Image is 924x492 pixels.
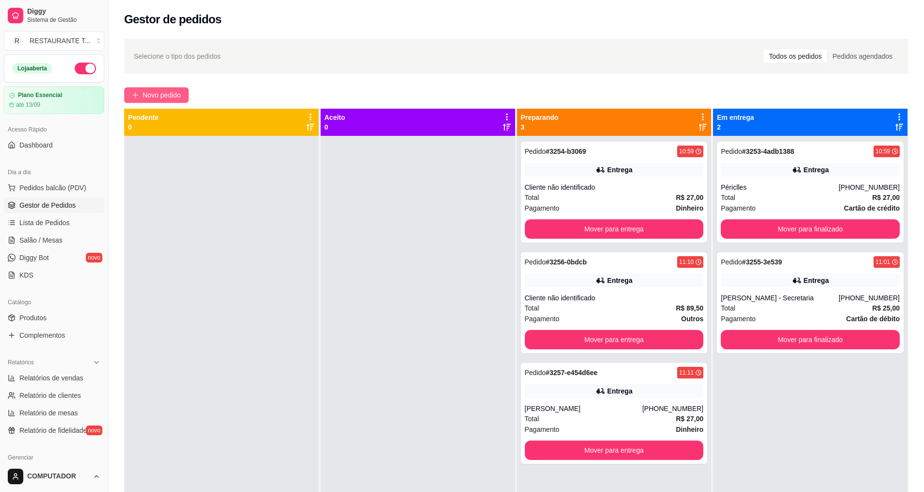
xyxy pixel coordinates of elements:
span: Gestor de Pedidos [19,200,76,210]
span: Relatórios [8,359,34,366]
a: KDS [4,267,104,283]
div: [PHONE_NUMBER] [839,293,900,303]
strong: # 3255-3e539 [742,258,782,266]
span: Total [525,413,539,424]
span: R [12,36,22,46]
div: 11:01 [875,258,890,266]
div: Entrega [804,165,829,175]
div: Gerenciar [4,450,104,465]
span: Pedido [525,148,546,155]
strong: Dinheiro [676,204,703,212]
article: Plano Essencial [18,92,62,99]
strong: Outros [681,315,703,323]
a: Relatórios de vendas [4,370,104,386]
span: Pagamento [721,203,756,213]
span: Pedido [721,148,742,155]
div: Todos os pedidos [763,49,827,63]
span: COMPUTADOR [27,472,89,481]
div: Périclles [721,182,839,192]
strong: # 3254-b3069 [546,148,586,155]
strong: Cartão de débito [846,315,900,323]
a: Complementos [4,328,104,343]
a: Gestor de Pedidos [4,197,104,213]
button: COMPUTADOR [4,465,104,488]
a: Relatório de mesas [4,405,104,421]
div: Dia a dia [4,164,104,180]
span: Relatório de mesas [19,408,78,418]
div: 10:59 [679,148,694,155]
strong: # 3253-4adb1388 [742,148,794,155]
div: [PHONE_NUMBER] [839,182,900,192]
span: Total [721,303,735,313]
span: Produtos [19,313,47,323]
strong: # 3256-0bdcb [546,258,587,266]
span: Selecione o tipo dos pedidos [134,51,221,62]
strong: R$ 27,00 [676,194,703,201]
p: 3 [521,122,559,132]
span: Pagamento [721,313,756,324]
strong: R$ 27,00 [872,194,900,201]
div: Pedidos agendados [827,49,898,63]
a: Relatório de clientes [4,388,104,403]
span: Sistema de Gestão [27,16,100,24]
div: Acesso Rápido [4,122,104,137]
div: Entrega [607,276,632,285]
button: Pedidos balcão (PDV) [4,180,104,196]
span: KDS [19,270,33,280]
span: plus [132,92,139,98]
div: [PERSON_NAME] [525,404,643,413]
span: Pagamento [525,424,560,435]
strong: R$ 89,50 [676,304,703,312]
span: Complementos [19,330,65,340]
button: Mover para entrega [525,219,704,239]
div: [PHONE_NUMBER] [642,404,703,413]
p: Preparando [521,113,559,122]
strong: # 3257-e454d6ee [546,369,598,377]
a: Relatório de fidelidadenovo [4,423,104,438]
button: Mover para entrega [525,330,704,349]
span: Lista de Pedidos [19,218,70,228]
strong: R$ 25,00 [872,304,900,312]
a: Produtos [4,310,104,326]
span: Relatório de fidelidade [19,426,87,435]
a: Lista de Pedidos [4,215,104,230]
a: Salão / Mesas [4,232,104,248]
strong: Dinheiro [676,426,703,433]
p: 0 [128,122,159,132]
p: 0 [324,122,345,132]
div: RESTAURANTE T ... [30,36,91,46]
h2: Gestor de pedidos [124,12,222,27]
div: 11:10 [679,258,694,266]
span: Relatório de clientes [19,391,81,400]
div: Catálogo [4,295,104,310]
p: Pendente [128,113,159,122]
span: Novo pedido [143,90,181,100]
span: Salão / Mesas [19,235,63,245]
a: Diggy Botnovo [4,250,104,265]
span: Pagamento [525,313,560,324]
div: 11:11 [679,369,694,377]
article: até 13/09 [16,101,40,109]
button: Select a team [4,31,104,50]
div: Cliente não identificado [525,182,704,192]
p: Em entrega [717,113,754,122]
span: Diggy Bot [19,253,49,262]
a: DiggySistema de Gestão [4,4,104,27]
span: Pagamento [525,203,560,213]
div: 10:59 [875,148,890,155]
div: Cliente não identificado [525,293,704,303]
span: Diggy [27,7,100,16]
div: Entrega [607,165,632,175]
p: 2 [717,122,754,132]
button: Mover para finalizado [721,219,900,239]
span: Total [721,192,735,203]
span: Total [525,303,539,313]
span: Pedidos balcão (PDV) [19,183,86,193]
span: Relatórios de vendas [19,373,83,383]
button: Mover para entrega [525,441,704,460]
span: Pedido [525,369,546,377]
span: Pedido [525,258,546,266]
span: Dashboard [19,140,53,150]
span: Total [525,192,539,203]
button: Alterar Status [75,63,96,74]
